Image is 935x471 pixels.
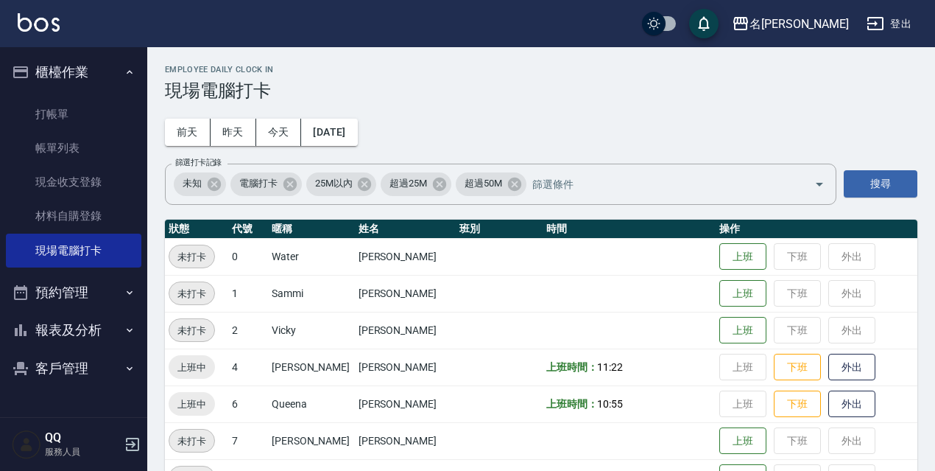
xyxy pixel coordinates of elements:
div: 名[PERSON_NAME] [749,15,849,33]
span: 未打卡 [169,323,214,338]
h2: Employee Daily Clock In [165,65,917,74]
td: [PERSON_NAME] [355,349,456,385]
button: 客戶管理 [6,349,141,388]
td: 2 [228,312,268,349]
td: Queena [268,385,355,422]
button: 外出 [828,354,875,381]
div: 未知 [174,172,226,196]
td: Vicky [268,312,355,349]
th: 暱稱 [268,220,355,239]
button: 下班 [774,391,821,418]
span: 11:22 [597,361,623,373]
td: 1 [228,275,268,312]
button: 報表及分析 [6,311,141,349]
td: [PERSON_NAME] [268,349,355,385]
span: 超過25M [381,176,436,191]
button: 上班 [719,280,766,307]
button: 名[PERSON_NAME] [726,9,855,39]
td: 7 [228,422,268,459]
b: 上班時間： [546,361,598,373]
th: 代號 [228,220,268,239]
button: 今天 [256,119,302,146]
td: 4 [228,349,268,385]
button: 昨天 [211,119,256,146]
td: 0 [228,238,268,275]
span: 電腦打卡 [230,176,286,191]
a: 現場電腦打卡 [6,234,141,268]
a: 材料自購登錄 [6,199,141,233]
td: [PERSON_NAME] [355,312,456,349]
button: save [689,9,719,38]
td: [PERSON_NAME] [355,238,456,275]
th: 時間 [543,220,716,239]
label: 篩選打卡記錄 [175,157,222,168]
td: Water [268,238,355,275]
td: [PERSON_NAME] [355,422,456,459]
span: 10:55 [597,398,623,410]
span: 未打卡 [169,433,214,449]
td: Sammi [268,275,355,312]
a: 現金收支登錄 [6,165,141,199]
button: 預約管理 [6,273,141,312]
button: 搜尋 [844,170,917,198]
th: 班別 [456,220,543,239]
div: 超過50M [456,172,526,196]
img: Person [12,430,41,459]
button: 外出 [828,391,875,418]
button: [DATE] [301,119,357,146]
span: 上班中 [169,360,215,375]
th: 操作 [716,220,917,239]
button: 上班 [719,317,766,344]
span: 25M以內 [306,176,361,191]
button: Open [808,172,831,196]
h5: QQ [45,430,120,445]
span: 未打卡 [169,249,214,265]
div: 超過25M [381,172,451,196]
b: 上班時間： [546,398,598,410]
span: 未打卡 [169,286,214,301]
td: [PERSON_NAME] [355,275,456,312]
th: 狀態 [165,220,228,239]
th: 姓名 [355,220,456,239]
div: 25M以內 [306,172,377,196]
button: 登出 [861,10,917,38]
td: 6 [228,385,268,422]
input: 篩選條件 [529,171,788,197]
button: 前天 [165,119,211,146]
a: 帳單列表 [6,131,141,165]
div: 電腦打卡 [230,172,302,196]
h3: 現場電腦打卡 [165,80,917,101]
button: 上班 [719,428,766,455]
td: [PERSON_NAME] [268,422,355,459]
button: 櫃檯作業 [6,53,141,91]
button: 上班 [719,243,766,271]
a: 打帳單 [6,97,141,131]
span: 超過50M [456,176,511,191]
span: 上班中 [169,397,215,412]
p: 服務人員 [45,445,120,458]
img: Logo [18,13,60,32]
td: [PERSON_NAME] [355,385,456,422]
span: 未知 [174,176,211,191]
button: 下班 [774,354,821,381]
